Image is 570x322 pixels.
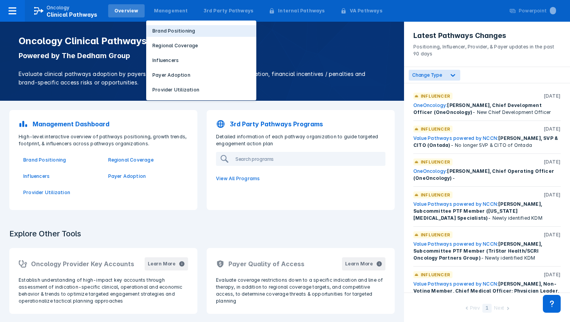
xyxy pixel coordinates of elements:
div: Overview [114,7,138,14]
a: OneOncology: [413,102,447,108]
span: [PERSON_NAME], Chief Development Officer (OneOncology) [413,102,542,115]
div: Learn More [345,260,373,267]
p: [DATE] [544,158,561,165]
a: Brand Positioning [23,157,99,164]
input: Search programs [232,153,385,165]
a: Provider Utilization [23,189,99,196]
a: OneOncology: [413,168,447,174]
a: Management Dashboard [14,115,193,133]
div: Prev [470,305,480,313]
div: Management [154,7,188,14]
h3: Explore Other Tools [5,224,86,243]
div: 3rd Party Pathways [204,7,254,14]
a: 3rd Party Pathways Programs [211,115,390,133]
div: Next [494,305,504,313]
div: Internal Pathways [278,7,325,14]
p: Brand Positioning [152,28,195,34]
button: Brand Positioning [146,25,256,37]
p: Oncology [47,4,70,11]
a: View All Programs [211,170,390,187]
div: - Newly identified KDM [413,201,561,222]
a: Payer Adoption [108,173,184,180]
div: Powerpoint [519,7,556,14]
div: - [413,168,561,182]
p: Influencer [421,158,450,165]
p: Provider Utilization [152,86,199,93]
p: High-level interactive overview of pathways positioning, growth trends, footprint, & influencers ... [14,133,193,147]
p: Regional Coverage [152,42,198,49]
span: [PERSON_NAME], Subcommittee PTF Member ([US_STATE] [MEDICAL_DATA] Specialists) [413,201,542,221]
div: Contact Support [543,295,561,313]
a: Influencers [23,173,99,180]
div: - New Chief Development Officer [413,102,561,116]
button: Learn More [342,257,385,270]
span: [PERSON_NAME], Subcommittee PTF Member (TriStar Health/SCRI Oncology Partners Group) [413,241,542,261]
span: [PERSON_NAME], Chief Operating Officer (OneOncology) [413,168,554,181]
h2: Oncology Provider Key Accounts [31,259,134,269]
h1: Oncology Clinical Pathways Tool [19,36,385,46]
button: Learn More [145,257,188,270]
p: Payer Adoption [152,72,190,79]
p: 3rd Party Pathways Programs [230,119,323,129]
a: Overview [108,4,145,17]
a: Value Pathways powered by NCCN: [413,135,498,141]
div: VA Pathways [350,7,382,14]
p: [DATE] [544,231,561,238]
button: Influencers [146,55,256,66]
p: Management Dashboard [33,119,109,129]
div: Learn More [148,260,176,267]
a: 3rd Party Pathways [197,4,260,17]
button: Payer Adoption [146,69,256,81]
button: Provider Utilization [146,84,256,96]
a: Value Pathways powered by NCCN: [413,241,498,247]
p: Influencer [421,93,450,100]
a: Value Pathways powered by NCCN: [413,281,498,287]
p: [DATE] [544,93,561,100]
p: Powered by The Dedham Group [19,51,385,60]
p: Influencer [421,126,450,133]
h2: Payer Quality of Access [228,259,304,269]
p: [DATE] [544,126,561,133]
span: Change Type [412,72,442,78]
p: Influencer [421,271,450,278]
p: Influencers [152,57,179,64]
p: [DATE] [544,271,561,278]
p: Establish understanding of high-impact key accounts through assessment of indication-specific cli... [19,277,188,305]
p: Positioning, Influencer, Provider, & Payer updates in the past 90 days [413,40,561,57]
div: - Newly identified KDM [413,241,561,262]
p: Evaluate clinical pathways adoption by payers and providers, implementation sophistication, finan... [19,70,385,87]
div: - No longer SVP & CITO of Ontada [413,135,561,149]
div: 1 [482,304,492,313]
div: - No longer serving as CMO at Value Pathways [413,281,561,308]
p: [DATE] [544,191,561,198]
button: Regional Coverage [146,40,256,52]
p: Influencer [421,231,450,238]
a: Management [148,4,194,17]
p: Influencer [421,191,450,198]
p: Evaluate coverage restrictions down to a specific indication and line of therapy, in addition to ... [216,277,385,305]
p: Detailed information of each pathway organization to guide targeted engagement action plan [211,133,390,147]
span: Clinical Pathways [47,11,97,18]
h3: Latest Pathways Changes [413,31,561,40]
a: Regional Coverage [108,157,184,164]
a: Value Pathways powered by NCCN: [413,201,498,207]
